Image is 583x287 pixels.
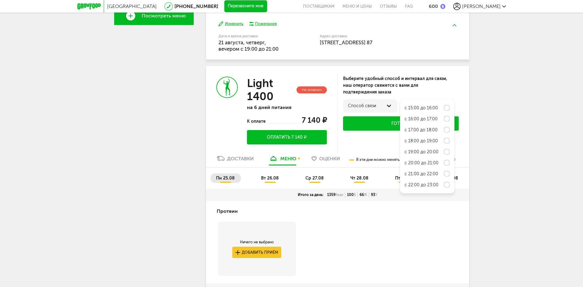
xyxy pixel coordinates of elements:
[232,247,281,258] button: Добавить приём
[319,156,340,162] span: Оценки
[343,75,459,96] div: Выберите удобный способ и интервал для связи, наш оператор свяжется с вами для подтверждения заказа
[345,192,358,197] div: 100
[405,117,438,122] label: с 16:00 до 17:00
[142,13,186,19] span: Посмотреть меню
[405,161,439,165] label: с 20:00 до 21:00
[335,193,343,197] span: Ккал
[114,7,194,25] a: Посмотреть меню
[453,24,456,26] img: arrow-up-green.5eb5f82.svg
[247,119,266,124] span: К оплате
[219,35,289,38] label: Дата и время доставки
[247,130,327,144] button: Оплатить 7 140 ₽
[440,4,445,9] img: bonus_b.cdccf46.png
[266,155,299,165] a: меню
[249,21,277,27] button: Пожелания
[227,156,254,162] div: Доставки
[224,0,267,13] button: Перезвоните мне
[405,172,438,176] label: с 21:00 до 22:00
[354,193,356,197] span: Б
[261,176,279,181] span: вт 26.08
[297,86,327,93] div: Не оплачен
[343,116,459,131] button: Готово
[305,176,324,181] span: ср 27.08
[219,21,243,27] button: Изменить
[216,176,235,181] span: пн 25.08
[174,3,218,9] a: [PHONE_NUMBER]
[320,35,434,38] label: Адрес доставки
[308,155,343,165] a: Оценки
[214,155,257,165] a: Доставки
[320,39,372,45] span: [STREET_ADDRESS] 87
[107,3,157,9] span: [GEOGRAPHIC_DATA]
[219,39,278,52] span: 21 августа, четверг, вечером c 19:00 до 21:00
[350,176,368,181] span: чт 28.08
[364,193,367,197] span: Ж
[296,192,325,197] div: Итого за день:
[405,183,439,187] label: с 22:00 до 23:00
[232,240,281,245] div: Ничего не выбрано
[405,128,438,133] label: с 17:00 до 18:00
[217,205,238,217] h4: Протеин
[325,192,345,197] div: 1359
[405,106,438,111] label: с 15:00 до 16:00
[349,152,411,167] div: В эти дни можно менять меню
[302,116,327,125] span: 7 140 ₽
[280,156,296,162] div: меню
[375,193,377,197] span: У
[348,104,393,108] div: Способ связи
[369,192,379,197] div: 93
[255,21,277,27] div: Пожелания
[395,176,413,181] span: пт 29.08
[358,192,369,197] div: 66
[247,104,327,110] p: на 6 дней питания
[462,3,501,9] span: [PERSON_NAME]
[429,3,438,9] div: 600
[405,150,439,154] label: с 19:00 до 20:00
[405,139,438,143] label: с 18:00 до 19:00
[247,77,295,103] h3: Light 1400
